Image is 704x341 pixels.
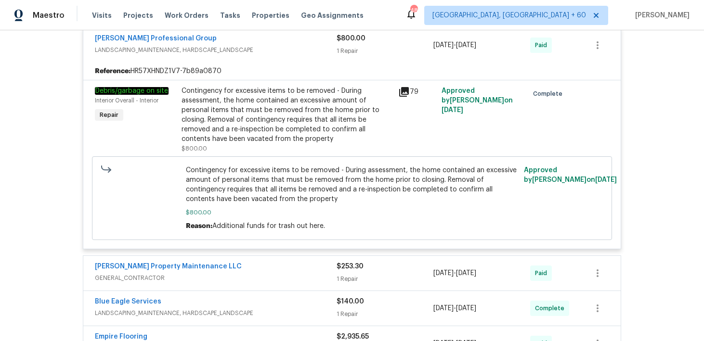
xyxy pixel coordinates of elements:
span: Maestro [33,11,65,20]
span: [DATE] [456,305,476,312]
span: $140.00 [337,298,364,305]
b: Reference: [95,66,130,76]
span: Properties [252,11,289,20]
em: Debris/garbage on site [95,87,169,95]
span: [DATE] [433,42,454,49]
span: GENERAL_CONTRACTOR [95,273,337,283]
span: $800.00 [337,35,365,42]
a: [PERSON_NAME] Professional Group [95,35,217,42]
span: $253.30 [337,263,364,270]
div: Contingency for excessive items to be removed - During assessment, the home contained an excessiv... [182,86,392,144]
span: Reason: [186,223,212,229]
span: Additional funds for trash out here. [212,223,325,229]
a: Empire Flooring [95,333,147,340]
div: 1 Repair [337,309,433,319]
div: 1 Repair [337,46,433,56]
span: - [433,268,476,278]
span: [DATE] [456,270,476,277]
span: Paid [535,268,551,278]
span: Approved by [PERSON_NAME] on [524,167,617,183]
a: Blue Eagle Services [95,298,161,305]
span: [DATE] [433,305,454,312]
span: Paid [535,40,551,50]
div: 487 [410,6,417,15]
span: Visits [92,11,112,20]
span: [DATE] [456,42,476,49]
a: [PERSON_NAME] Property Maintenance LLC [95,263,242,270]
span: [PERSON_NAME] [631,11,690,20]
div: HR57XHNDZ1V7-7b89a0870 [83,63,621,80]
div: 79 [398,86,436,98]
span: LANDSCAPING_MAINTENANCE, HARDSCAPE_LANDSCAPE [95,45,337,55]
span: Approved by [PERSON_NAME] on [442,88,513,114]
span: Repair [96,110,122,120]
div: 1 Repair [337,274,433,284]
span: - [433,40,476,50]
span: Geo Assignments [301,11,364,20]
span: [DATE] [442,107,463,114]
span: Contingency for excessive items to be removed - During assessment, the home contained an excessiv... [186,165,519,204]
span: $800.00 [186,208,519,217]
span: - [433,303,476,313]
span: [GEOGRAPHIC_DATA], [GEOGRAPHIC_DATA] + 60 [432,11,586,20]
span: Complete [533,89,566,99]
span: LANDSCAPING_MAINTENANCE, HARDSCAPE_LANDSCAPE [95,308,337,318]
span: Work Orders [165,11,209,20]
span: [DATE] [433,270,454,277]
span: Tasks [220,12,240,19]
span: Projects [123,11,153,20]
span: $2,935.65 [337,333,369,340]
span: Complete [535,303,568,313]
span: [DATE] [595,177,617,183]
span: $800.00 [182,146,207,152]
span: Interior Overall - Interior [95,98,158,103]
